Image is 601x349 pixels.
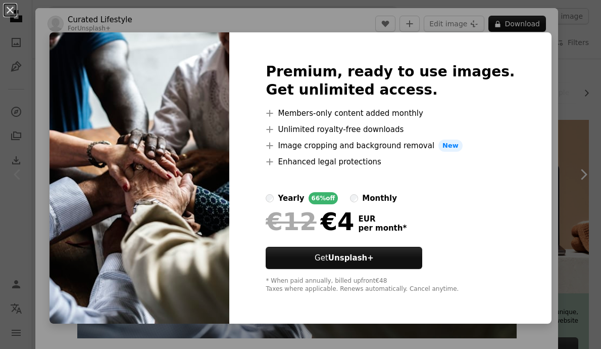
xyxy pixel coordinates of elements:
li: Unlimited royalty-free downloads [266,123,515,136]
button: GetUnsplash+ [266,247,422,269]
div: 66% off [309,192,338,204]
div: €4 [266,208,354,235]
span: per month * [358,224,407,233]
div: yearly [278,192,304,204]
div: monthly [362,192,397,204]
li: Members-only content added monthly [266,107,515,119]
input: yearly66%off [266,194,274,202]
h2: Premium, ready to use images. Get unlimited access. [266,63,515,99]
li: Enhanced legal protections [266,156,515,168]
div: * When paid annually, billed upfront €48 Taxes where applicable. Renews automatically. Cancel any... [266,277,515,293]
span: €12 [266,208,316,235]
strong: Unsplash+ [328,253,374,263]
img: premium_photo-1726837350355-c419f03397f6 [49,32,229,324]
input: monthly [350,194,358,202]
span: New [438,140,463,152]
li: Image cropping and background removal [266,140,515,152]
span: EUR [358,214,407,224]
